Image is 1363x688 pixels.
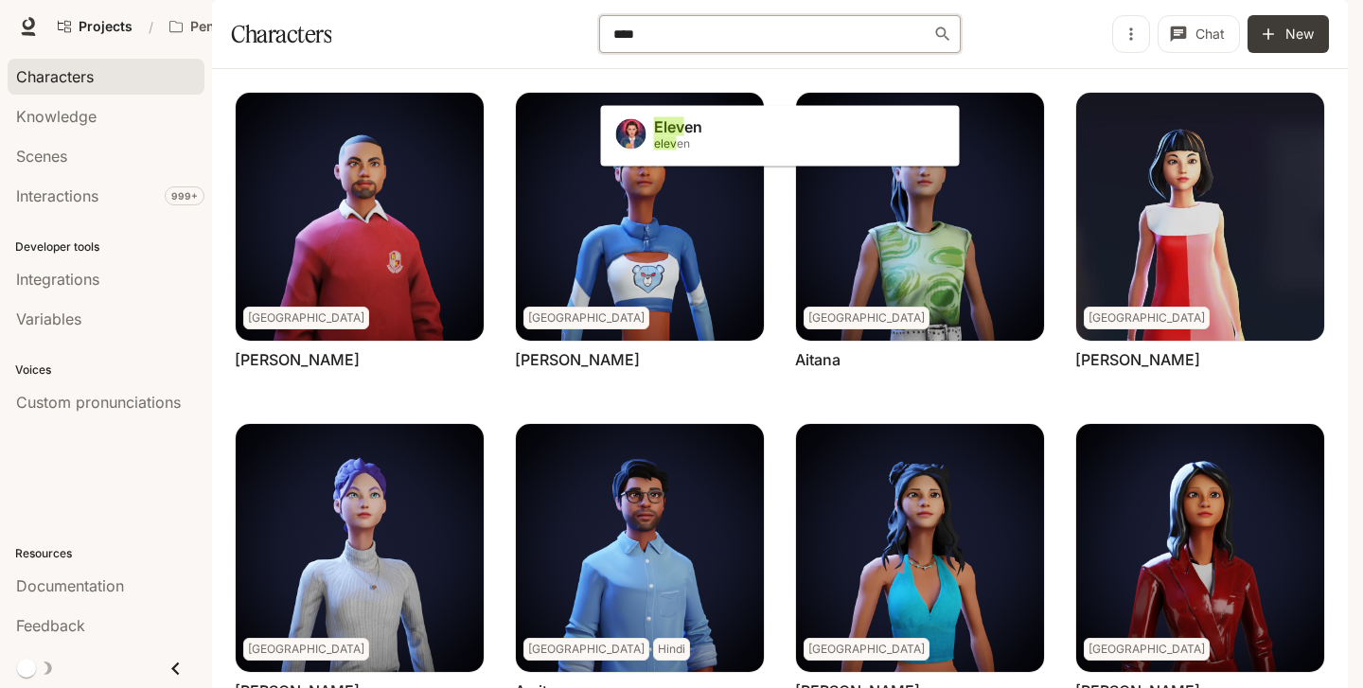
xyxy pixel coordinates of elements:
[161,8,326,45] button: Open workspace menu
[1076,424,1324,672] img: Angie
[795,349,841,370] a: Aitana
[654,117,684,136] span: Elev
[796,424,1044,672] img: Anaya
[231,15,331,53] h1: Characters
[654,117,702,136] span: en
[616,119,646,150] img: Eleven
[49,8,141,45] a: Go to projects
[141,17,161,37] div: /
[1076,93,1324,341] img: Akira
[796,93,1044,341] img: Aitana
[1158,15,1240,53] button: Chat
[654,136,690,150] span: en
[516,93,764,341] img: Adelina
[236,93,484,341] img: Abel
[1248,15,1329,53] button: New
[516,424,764,672] img: Amit
[235,349,360,370] a: [PERSON_NAME]
[236,424,484,672] img: Alison
[654,136,677,150] span: elev
[190,19,296,35] p: Pen Pals [Production]
[515,349,640,370] a: [PERSON_NAME]
[1075,349,1200,370] a: [PERSON_NAME]
[79,19,133,35] span: Projects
